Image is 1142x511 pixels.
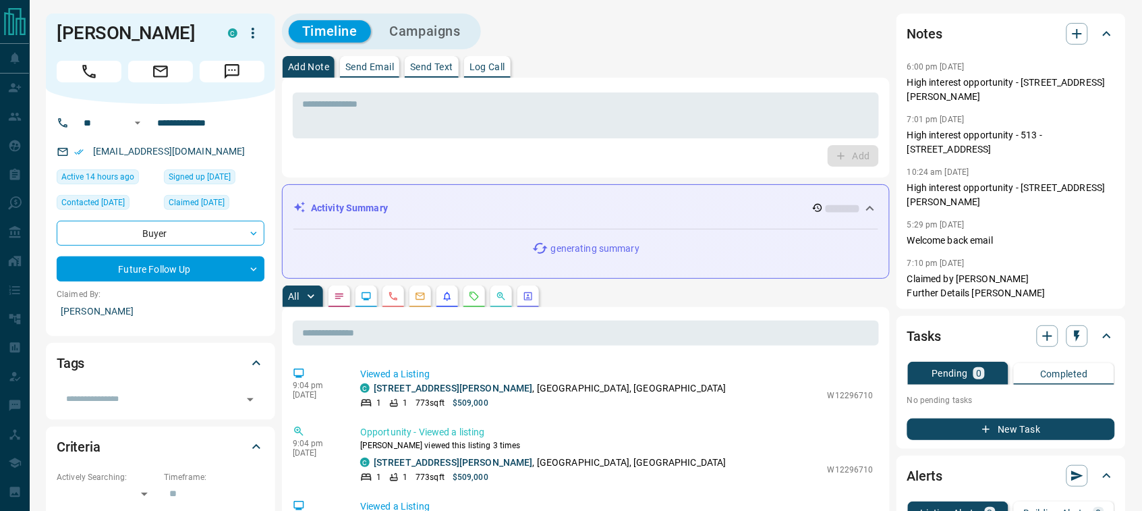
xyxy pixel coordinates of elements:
p: [PERSON_NAME] viewed this listing 3 times [360,439,874,452]
a: [STREET_ADDRESS][PERSON_NAME] [374,383,533,394]
svg: Lead Browsing Activity [361,291,372,302]
p: 9:04 pm [293,381,340,390]
svg: Listing Alerts [442,291,453,302]
p: High interest opportunity - 513 - [STREET_ADDRESS] [907,128,1115,157]
p: High interest opportunity - [STREET_ADDRESS][PERSON_NAME] [907,76,1115,104]
div: Tasks [907,320,1115,352]
a: [STREET_ADDRESS][PERSON_NAME] [374,457,533,468]
div: condos.ca [228,28,237,38]
p: Completed [1040,369,1088,379]
span: Active 14 hours ago [61,170,134,184]
p: , [GEOGRAPHIC_DATA], [GEOGRAPHIC_DATA] [374,381,726,396]
h2: Criteria [57,436,101,458]
div: Alerts [907,460,1115,492]
div: Notes [907,18,1115,50]
p: Claimed by [PERSON_NAME] Further Details [PERSON_NAME] [907,272,1115,300]
div: Tags [57,347,264,379]
div: Buyer [57,221,264,246]
button: Open [130,115,146,131]
p: Send Email [345,62,394,72]
p: 1 [403,471,407,483]
p: [DATE] [293,448,340,458]
div: Activity Summary [293,196,878,221]
p: 773 sqft [416,471,445,483]
a: [EMAIL_ADDRESS][DOMAIN_NAME] [93,146,246,157]
span: Claimed [DATE] [169,196,225,209]
p: Log Call [469,62,505,72]
h2: Notes [907,23,942,45]
h2: Tags [57,352,84,374]
svg: Emails [415,291,426,302]
p: Send Text [410,62,453,72]
p: 9:04 pm [293,439,340,448]
p: 1 [403,397,407,409]
div: Sun May 01 2022 [164,195,264,214]
svg: Email Verified [74,147,84,157]
span: Signed up [DATE] [169,170,231,184]
p: Add Note [288,62,329,72]
p: generating summary [551,242,639,256]
p: High interest opportunity - [STREET_ADDRESS][PERSON_NAME] [907,181,1115,209]
p: Claimed By: [57,288,264,300]
div: Sun May 01 2022 [164,169,264,188]
h1: [PERSON_NAME] [57,22,208,44]
p: Welcome back email [907,234,1115,248]
p: Viewed a Listing [360,367,874,381]
svg: Requests [469,291,480,302]
h2: Alerts [907,465,942,487]
p: Pending [932,369,968,378]
span: Contacted [DATE] [61,196,125,209]
p: 7:01 pm [DATE] [907,115,965,124]
p: [PERSON_NAME] [57,300,264,323]
p: Opportunity - Viewed a listing [360,425,874,439]
p: 773 sqft [416,397,445,409]
p: 5:29 pm [DATE] [907,220,965,230]
p: 7:10 pm [DATE] [907,259,965,268]
svg: Agent Actions [523,291,534,302]
div: condos.ca [360,383,370,393]
span: Call [57,61,121,82]
svg: Opportunities [496,291,507,302]
p: 1 [376,471,381,483]
p: $509,000 [453,471,488,483]
span: Message [200,61,264,82]
div: condos.ca [360,458,370,467]
p: Actively Searching: [57,471,157,483]
div: Future Follow Up [57,257,264,281]
button: Timeline [289,20,371,43]
div: Criteria [57,431,264,463]
button: Campaigns [376,20,474,43]
h2: Tasks [907,325,941,347]
p: 0 [976,369,981,378]
p: 6:00 pm [DATE] [907,62,965,72]
p: , [GEOGRAPHIC_DATA], [GEOGRAPHIC_DATA] [374,456,726,470]
p: No pending tasks [907,390,1115,410]
button: New Task [907,419,1115,440]
p: 1 [376,397,381,409]
div: Fri Aug 15 2025 [57,169,157,188]
button: Open [241,390,260,409]
p: $509,000 [453,397,488,409]
p: 10:24 am [DATE] [907,167,969,177]
p: [DATE] [293,390,340,400]
span: Email [128,61,193,82]
div: Fri May 09 2025 [57,195,157,214]
p: All [288,292,299,301]
p: Timeframe: [164,471,264,483]
p: Activity Summary [311,201,388,215]
svg: Notes [334,291,345,302]
p: W12296710 [828,389,874,402]
svg: Calls [388,291,399,302]
p: W12296710 [828,464,874,476]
